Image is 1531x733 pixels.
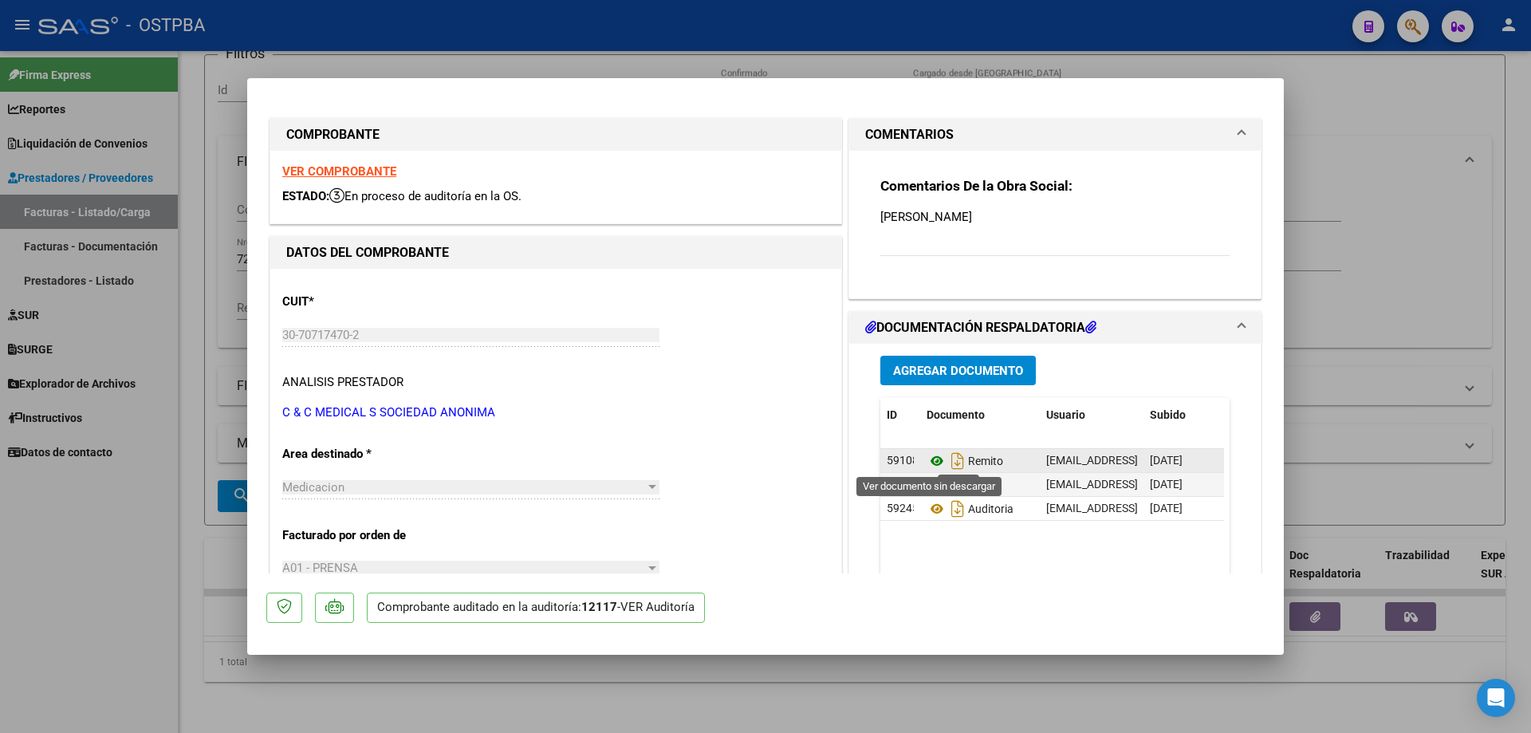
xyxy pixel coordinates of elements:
[1040,398,1143,432] datatable-header-cell: Usuario
[282,526,447,545] p: Facturado por orden de
[947,472,968,498] i: Descargar documento
[286,245,449,260] strong: DATOS DEL COMPROBANTE
[282,189,329,203] span: ESTADO:
[927,408,985,421] span: Documento
[927,455,1003,467] span: Remito
[620,598,695,617] div: VER Auditoría
[1143,398,1223,432] datatable-header-cell: Subido
[581,600,617,614] strong: 12117
[1150,502,1183,514] span: [DATE]
[1223,398,1303,432] datatable-header-cell: Acción
[329,189,521,203] span: En proceso de auditoría en la OS.
[1477,679,1515,717] div: Open Intercom Messenger
[927,479,1002,491] span: Receta
[920,398,1040,432] datatable-header-cell: Documento
[865,318,1096,337] h1: DOCUMENTACIÓN RESPALDATORIA
[849,312,1261,344] mat-expansion-panel-header: DOCUMENTACIÓN RESPALDATORIA
[880,356,1036,385] button: Agregar Documento
[887,478,919,491] span: 59109
[849,344,1261,675] div: DOCUMENTACIÓN RESPALDATORIA
[880,398,920,432] datatable-header-cell: ID
[282,404,829,422] p: C & C MEDICAL S SOCIEDAD ANONIMA
[286,127,380,142] strong: COMPROBANTE
[367,593,705,624] p: Comprobante auditado en la auditoría: -
[880,208,1230,226] p: [PERSON_NAME]
[1046,408,1085,421] span: Usuario
[893,364,1023,378] span: Agregar Documento
[1150,454,1183,467] span: [DATE]
[1046,478,1317,491] span: [EMAIL_ADDRESS][DOMAIN_NAME] - [PERSON_NAME]
[849,119,1261,151] mat-expansion-panel-header: COMENTARIOS
[927,502,1013,515] span: Auditoria
[282,373,403,392] div: ANALISIS PRESTADOR
[947,448,968,474] i: Descargar documento
[282,293,447,311] p: CUIT
[887,502,919,514] span: 59245
[947,496,968,522] i: Descargar documento
[282,561,358,575] span: A01 - PRENSA
[282,480,344,495] span: Medicacion
[887,454,919,467] span: 59108
[880,178,1072,194] strong: Comentarios De la Obra Social:
[849,151,1261,298] div: COMENTARIOS
[1046,454,1317,467] span: [EMAIL_ADDRESS][DOMAIN_NAME] - [PERSON_NAME]
[282,164,396,179] a: VER COMPROBANTE
[1046,502,1317,514] span: [EMAIL_ADDRESS][DOMAIN_NAME] - [PERSON_NAME]
[282,445,447,463] p: Area destinado *
[865,125,954,144] h1: COMENTARIOS
[1150,408,1186,421] span: Subido
[887,408,897,421] span: ID
[1150,478,1183,491] span: [DATE]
